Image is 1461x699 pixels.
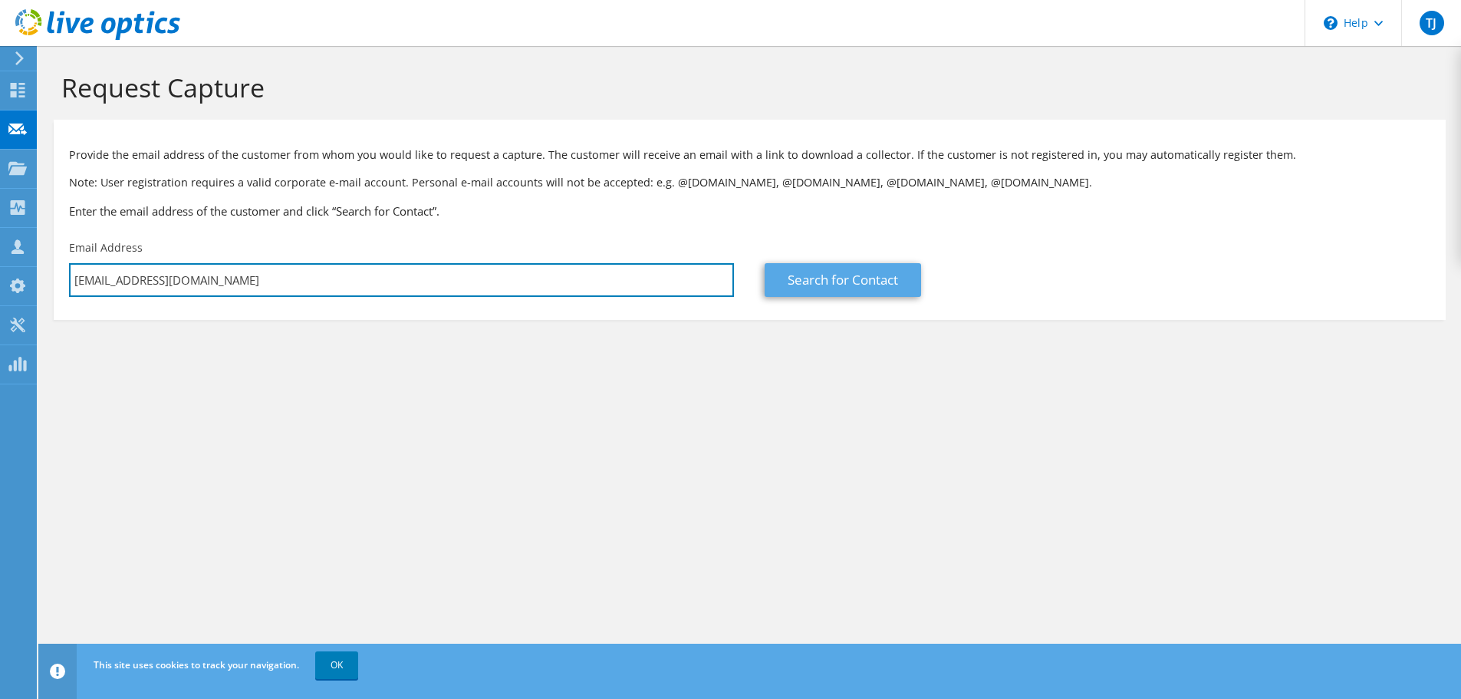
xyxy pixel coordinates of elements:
h3: Enter the email address of the customer and click “Search for Contact”. [69,203,1430,219]
a: OK [315,651,358,679]
label: Email Address [69,240,143,256]
p: Note: User registration requires a valid corporate e-mail account. Personal e-mail accounts will ... [69,174,1430,191]
p: Provide the email address of the customer from whom you would like to request a capture. The cust... [69,147,1430,163]
span: This site uses cookies to track your navigation. [94,658,299,671]
a: Search for Contact [765,263,921,297]
span: TJ [1420,11,1444,35]
svg: \n [1324,16,1338,30]
h1: Request Capture [61,71,1430,104]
